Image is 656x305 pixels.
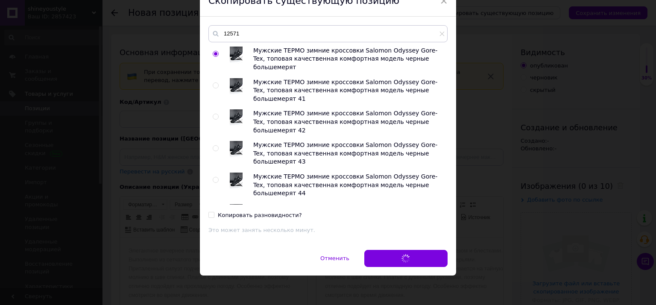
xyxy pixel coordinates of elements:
span: Мужские ТЕРМО зимние кроссовки Salomon Odyssey Gore-Tex, топовая качественная комфортная модель ч... [253,141,437,165]
div: Копировать разновидности? [218,211,302,219]
img: Мужские ТЕРМО зимние кроссовки Salomon Odyssey Gore-Tex, топовая качественная комфортная модель ч... [230,78,243,95]
input: Поиск по товарам и услугам [208,25,448,42]
img: Мужские ТЕРМО зимние кроссовки Salomon Odyssey Gore-Tex, топовая качественная комфортная модель ч... [230,173,243,190]
span: Отменить [320,255,349,261]
button: Отменить [311,250,358,267]
span: Мужские ТЕРМО зимние кроссовки Salomon Odyssey Gore-Tex, топовая качественная комфортная модель ч... [253,47,437,70]
img: Мужские ТЕРМО зимние кроссовки Salomon Odyssey Gore-Tex, топовая качественная комфортная модель ч... [230,109,243,126]
span: Это может занять несколько минут. [208,227,315,233]
span: Мужские ТЕРМО зимние кроссовки Salomon Odyssey Gore-Tex, топовая качественная комфортная модель ч... [253,110,437,133]
img: Мужские ТЕРМО зимние кроссовки Salomon Odyssey Gore-Tex, топовая качественная комфортная модель ч... [230,204,243,221]
img: Мужские ТЕРМО зимние кроссовки Salomon Odyssey Gore-Tex, топовая качественная комфортная модель ч... [230,141,243,158]
body: Визуальный текстовый редактор, D5979EA8-CA6E-4AD6-BD95-591F2615CB7B [9,9,179,18]
span: Мужские ТЕРМО зимние кроссовки Salomon Odyssey Gore-Tex, топовая качественная комфортная модель ч... [253,79,437,102]
span: Мужские ТЕРМО зимние кроссовки Salomon Odyssey Gore-Tex, топовая качественная комфортная модель ч... [253,173,437,196]
span: Мужские ТЕРМО зимние кроссовки Salomon Odyssey Gore-Tex, топовая качественная комфортная модель ч... [253,205,437,228]
img: Мужские ТЕРМО зимние кроссовки Salomon Odyssey Gore-Tex, топовая качественная комфортная модель ч... [230,47,243,64]
body: Визуальный текстовый редактор, 4D1E5103-5638-4067-A784-2D71EB720A05 [9,9,179,18]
